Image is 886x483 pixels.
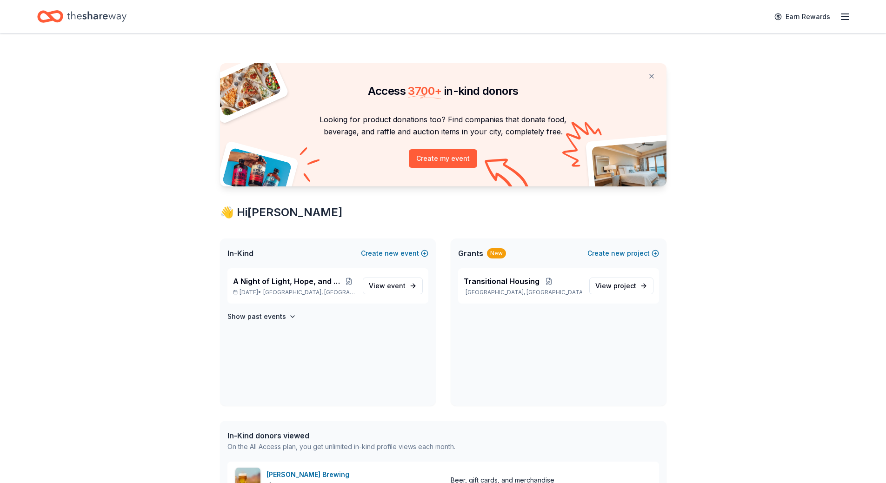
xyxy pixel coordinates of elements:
button: Createnewevent [361,248,428,259]
h4: Show past events [227,311,286,322]
a: View event [363,278,423,294]
span: In-Kind [227,248,253,259]
p: [DATE] • [233,289,355,296]
span: View [595,280,636,291]
div: In-Kind donors viewed [227,430,455,441]
span: new [611,248,625,259]
button: Create my event [409,149,477,168]
span: A Night of Light, Hope, and Legacy Gala 2026 [233,276,343,287]
span: event [387,282,406,290]
button: Show past events [227,311,296,322]
button: Createnewproject [587,248,659,259]
span: new [385,248,399,259]
p: Looking for product donations too? Find companies that donate food, beverage, and raffle and auct... [231,113,655,138]
div: On the All Access plan, you get unlimited in-kind profile views each month. [227,441,455,452]
div: New [487,248,506,258]
a: Home [37,6,127,27]
p: [GEOGRAPHIC_DATA], [GEOGRAPHIC_DATA] [464,289,582,296]
span: 3700 + [408,84,441,98]
span: Grants [458,248,483,259]
span: Transitional Housing [464,276,540,287]
span: project [613,282,636,290]
img: Pizza [209,58,282,117]
div: [PERSON_NAME] Brewing [266,469,353,480]
span: Access in-kind donors [368,84,519,98]
img: Curvy arrow [485,159,531,193]
span: [GEOGRAPHIC_DATA], [GEOGRAPHIC_DATA] [263,289,355,296]
div: 👋 Hi [PERSON_NAME] [220,205,666,220]
a: View project [589,278,653,294]
a: Earn Rewards [769,8,836,25]
span: View [369,280,406,291]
